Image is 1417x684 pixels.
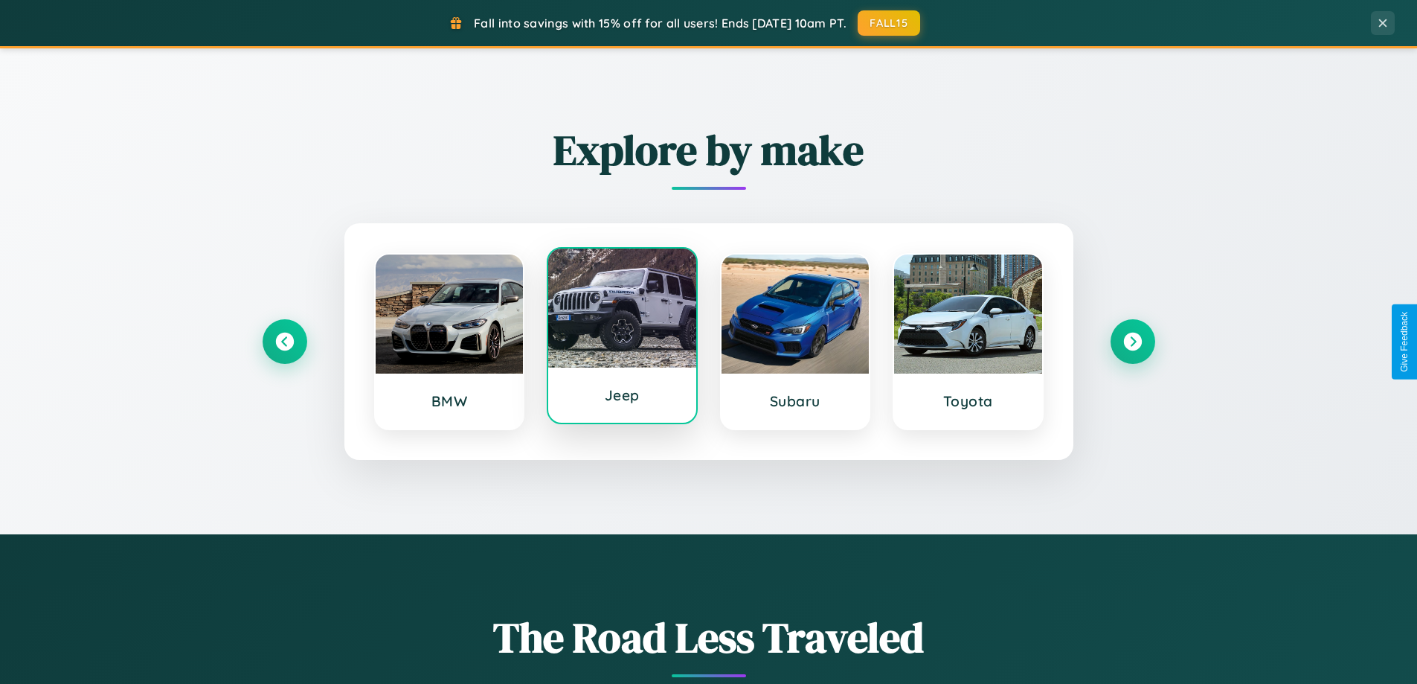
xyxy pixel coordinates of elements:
h1: The Road Less Traveled [263,609,1155,666]
h3: BMW [391,392,509,410]
h3: Jeep [563,386,681,404]
h3: Subaru [736,392,855,410]
h2: Explore by make [263,121,1155,179]
span: Fall into savings with 15% off for all users! Ends [DATE] 10am PT. [474,16,846,31]
div: Give Feedback [1399,312,1410,372]
h3: Toyota [909,392,1027,410]
button: FALL15 [858,10,920,36]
